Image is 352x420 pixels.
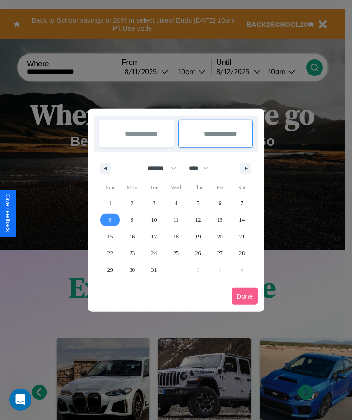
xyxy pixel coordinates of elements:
[231,228,253,245] button: 21
[121,195,143,212] button: 2
[165,180,187,195] span: Wed
[195,228,201,245] span: 19
[107,245,113,262] span: 22
[143,212,165,228] button: 10
[217,245,223,262] span: 27
[239,212,245,228] span: 14
[131,195,133,212] span: 2
[195,212,201,228] span: 12
[121,245,143,262] button: 23
[143,195,165,212] button: 3
[239,245,245,262] span: 28
[209,180,231,195] span: Fri
[195,245,201,262] span: 26
[187,212,209,228] button: 12
[165,245,187,262] button: 25
[219,195,221,212] span: 6
[143,180,165,195] span: Tue
[151,212,157,228] span: 10
[121,262,143,278] button: 30
[187,180,209,195] span: Thu
[121,228,143,245] button: 16
[231,180,253,195] span: Sat
[121,212,143,228] button: 9
[99,262,121,278] button: 29
[107,228,113,245] span: 15
[209,245,231,262] button: 27
[99,245,121,262] button: 22
[151,262,157,278] span: 31
[173,245,179,262] span: 25
[196,195,199,212] span: 5
[173,228,179,245] span: 18
[99,228,121,245] button: 15
[121,180,143,195] span: Mon
[5,194,11,232] div: Give Feedback
[187,245,209,262] button: 26
[187,228,209,245] button: 19
[99,180,121,195] span: Sun
[107,262,113,278] span: 29
[153,195,156,212] span: 3
[209,212,231,228] button: 13
[173,212,179,228] span: 11
[239,228,245,245] span: 21
[240,195,243,212] span: 7
[231,245,253,262] button: 28
[131,212,133,228] span: 9
[109,212,112,228] span: 8
[151,245,157,262] span: 24
[143,245,165,262] button: 24
[129,245,135,262] span: 23
[231,195,253,212] button: 7
[187,195,209,212] button: 5
[99,195,121,212] button: 1
[217,212,223,228] span: 13
[151,228,157,245] span: 17
[129,262,135,278] span: 30
[99,212,121,228] button: 8
[109,195,112,212] span: 1
[165,228,187,245] button: 18
[209,228,231,245] button: 20
[129,228,135,245] span: 16
[165,195,187,212] button: 4
[165,212,187,228] button: 11
[209,195,231,212] button: 6
[175,195,177,212] span: 4
[217,228,223,245] span: 20
[143,262,165,278] button: 31
[9,389,31,411] iframe: Intercom live chat
[232,288,258,305] button: Done
[231,212,253,228] button: 14
[143,228,165,245] button: 17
